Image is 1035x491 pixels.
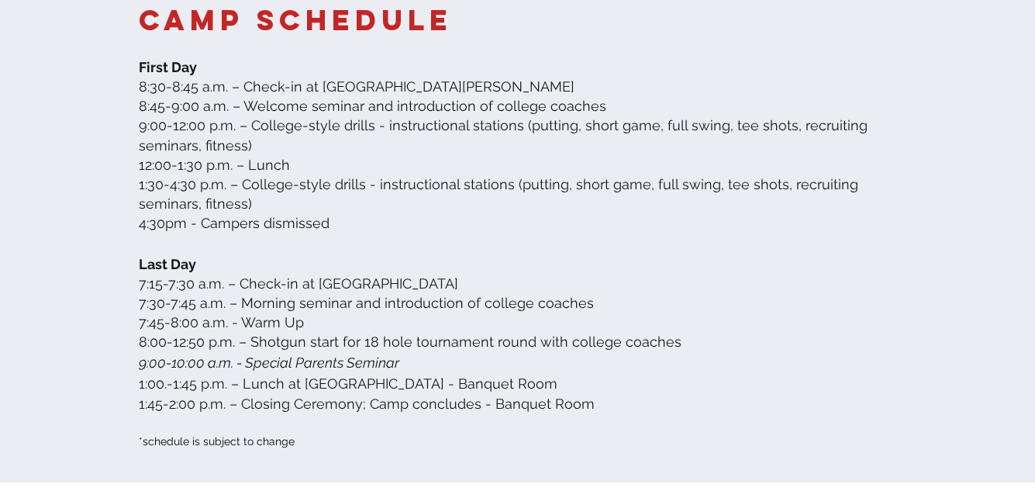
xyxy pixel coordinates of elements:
[139,256,196,272] span: Last Day
[139,435,295,448] span: *schedule is subject to change
[139,59,197,75] span: First Day
[139,295,594,311] span: 7:30-7:45 a.m. – Morning seminar and introduction of college coaches
[139,98,606,114] span: 8:45-9:00 a.m. – Welcome seminar and introduction of college coaches
[139,2,453,38] span: Camp Schedule
[139,215,329,231] span: 4:30pm - Campers dismissed
[139,354,399,371] span: 9:00-10:00 a.m. - Special Parents Seminar
[139,117,868,153] span: 9:00-12:00 p.m. – College-style drills - instructional stations (putting, short game, full swing,...
[139,78,574,95] span: 8:30-8:45 a.m. – Check-in at [GEOGRAPHIC_DATA][PERSON_NAME]
[139,275,458,292] span: 7:15-7:30 a.m. – Check-in at [GEOGRAPHIC_DATA]
[139,314,681,350] span: 7:45-8:00 a.m. - Warm Up 8:00-12:50 p.m. – Shotgun start for 18 hole tournament round with colleg...
[139,375,557,392] span: 1:00.-1:45 p.m. – Lunch at [GEOGRAPHIC_DATA] - Banquet Room
[139,157,858,212] span: 12:00-1:30 p.m. – Lunch 1:30-4:30 p.m. – College-style drills - instructional stations (putting, ...
[139,396,595,412] span: 1:45-2:00 p.m. – Closing Ceremony; Camp concludes - Banquet Room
